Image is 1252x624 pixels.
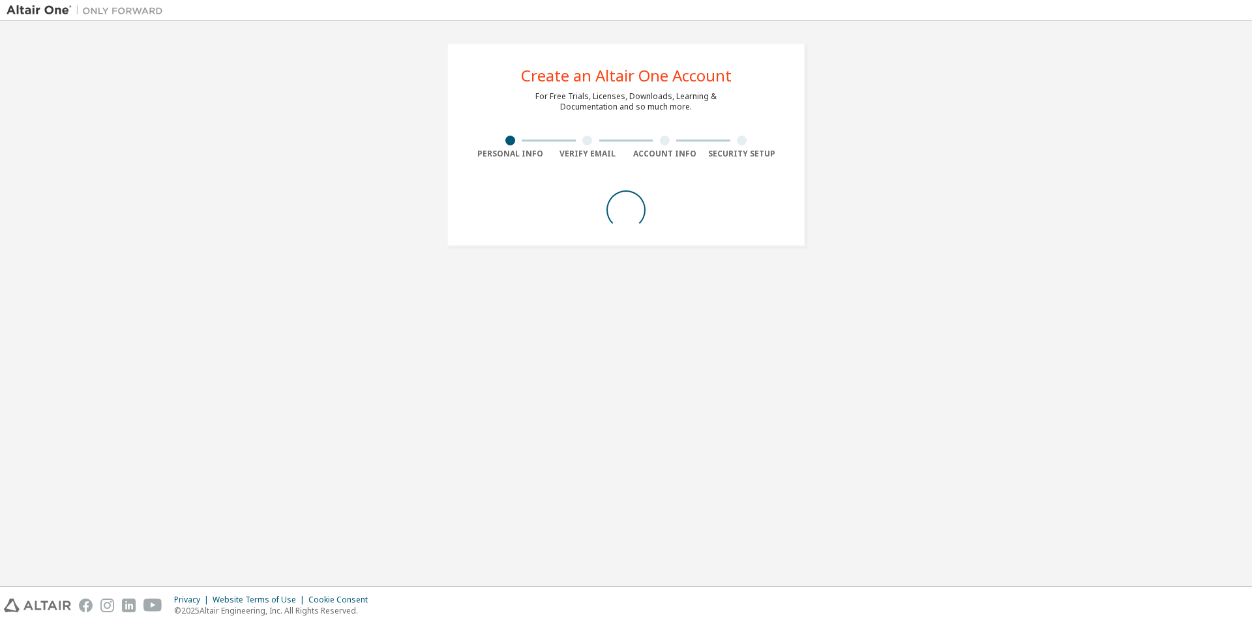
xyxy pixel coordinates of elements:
img: youtube.svg [143,599,162,612]
img: altair_logo.svg [4,599,71,612]
img: instagram.svg [100,599,114,612]
div: Security Setup [704,149,781,159]
div: Privacy [174,595,213,605]
div: For Free Trials, Licenses, Downloads, Learning & Documentation and so much more. [535,91,717,112]
div: Create an Altair One Account [521,68,732,83]
img: linkedin.svg [122,599,136,612]
div: Personal Info [471,149,549,159]
div: Cookie Consent [308,595,376,605]
div: Website Terms of Use [213,595,308,605]
div: Verify Email [549,149,627,159]
img: Altair One [7,4,170,17]
img: facebook.svg [79,599,93,612]
p: © 2025 Altair Engineering, Inc. All Rights Reserved. [174,605,376,616]
div: Account Info [626,149,704,159]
